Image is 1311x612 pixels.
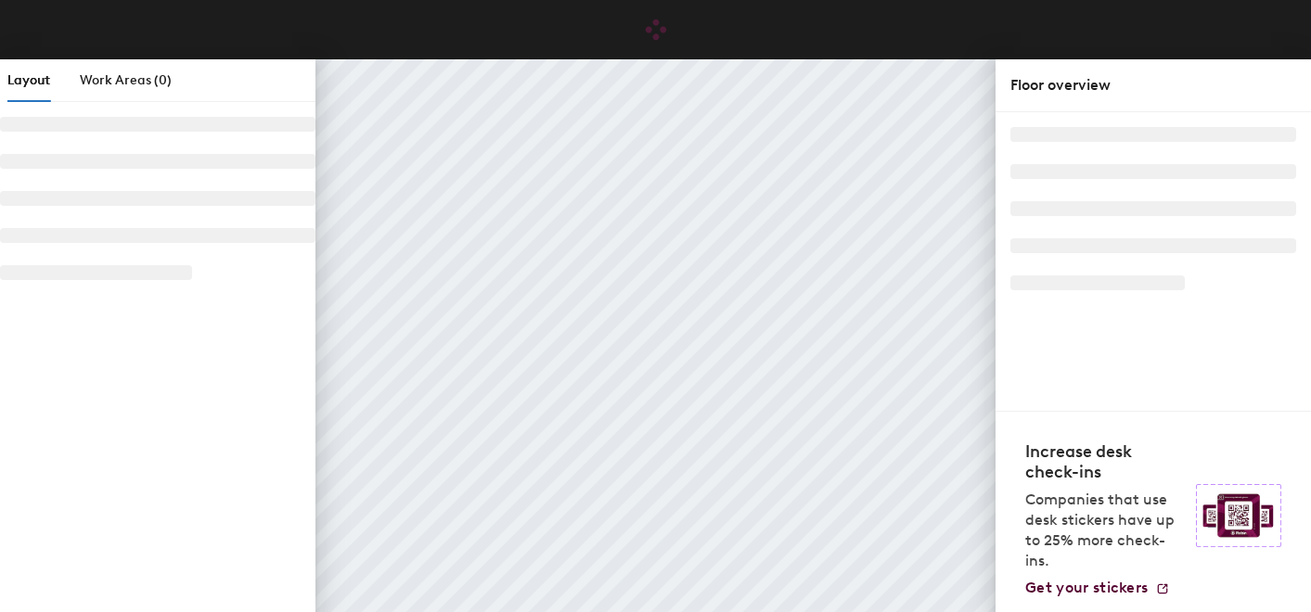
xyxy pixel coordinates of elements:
a: Get your stickers [1025,579,1170,597]
p: Companies that use desk stickers have up to 25% more check-ins. [1025,490,1185,571]
img: Sticker logo [1196,484,1281,547]
span: Layout [7,72,50,88]
span: Work Areas (0) [80,72,172,88]
span: Get your stickers [1025,579,1148,596]
div: Floor overview [1010,74,1296,96]
h4: Increase desk check-ins [1025,441,1185,482]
